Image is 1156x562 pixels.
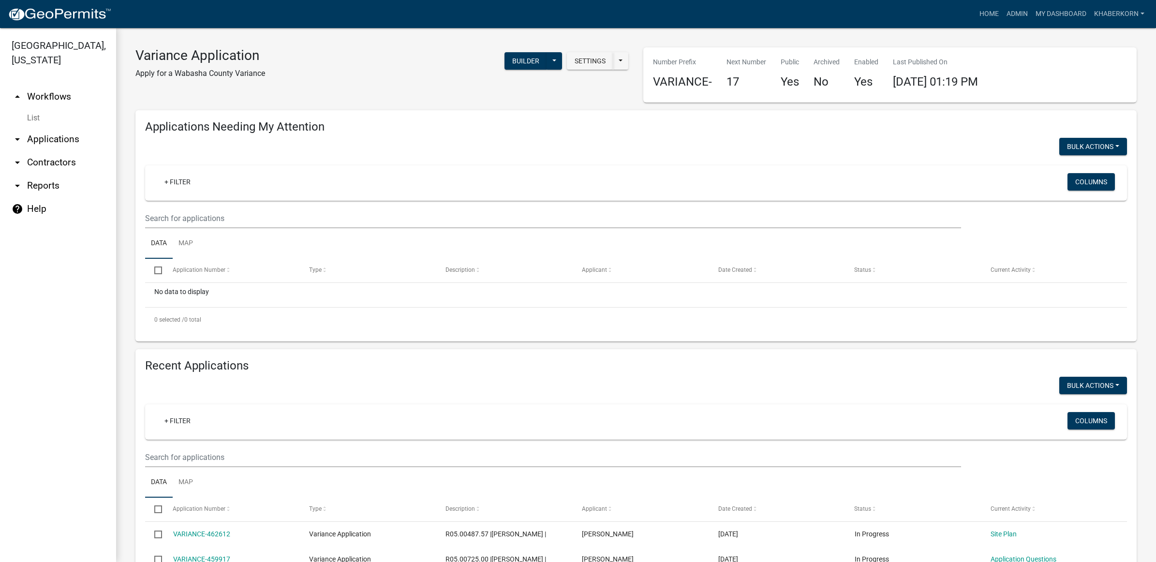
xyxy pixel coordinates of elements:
[145,498,163,521] datatable-header-cell: Select
[1032,5,1090,23] a: My Dashboard
[855,505,872,512] span: Status
[145,308,1127,332] div: 0 total
[173,530,230,538] a: VARIANCE-462612
[893,57,978,67] p: Last Published On
[1067,173,1115,191] button: Columns
[145,120,1127,134] h4: Applications Needing My Attention
[981,498,1118,521] datatable-header-cell: Current Activity
[309,505,322,512] span: Type
[976,5,1003,23] a: Home
[145,359,1127,373] h4: Recent Applications
[854,57,878,67] p: Enabled
[12,133,23,145] i: arrow_drop_down
[173,505,226,512] span: Application Number
[309,530,371,538] span: Variance Application
[1059,377,1127,394] button: Bulk Actions
[855,266,872,273] span: Status
[845,498,981,521] datatable-header-cell: Status
[582,505,607,512] span: Applicant
[445,530,546,538] span: R05.00487.57 |Matthew SKetchum |
[135,47,265,64] h3: Variance Application
[157,412,198,429] a: + Filter
[781,57,799,67] p: Public
[12,180,23,192] i: arrow_drop_down
[436,498,573,521] datatable-header-cell: Description
[991,505,1031,512] span: Current Activity
[991,530,1017,538] a: Site Plan
[445,505,475,512] span: Description
[567,52,613,70] button: Settings
[653,75,712,89] h4: VARIANCE-
[726,75,766,89] h4: 17
[814,75,840,89] h4: No
[145,259,163,282] datatable-header-cell: Select
[145,228,173,259] a: Data
[157,173,198,191] a: + Filter
[854,75,878,89] h4: Yes
[718,530,738,538] span: 08/12/2025
[12,157,23,168] i: arrow_drop_down
[145,447,961,467] input: Search for applications
[653,57,712,67] p: Number Prefix
[582,266,607,273] span: Applicant
[173,467,199,498] a: Map
[300,498,436,521] datatable-header-cell: Type
[12,203,23,215] i: help
[814,57,840,67] p: Archived
[504,52,547,70] button: Builder
[1067,412,1115,429] button: Columns
[300,259,436,282] datatable-header-cell: Type
[991,266,1031,273] span: Current Activity
[163,498,300,521] datatable-header-cell: Application Number
[718,266,752,273] span: Date Created
[173,266,226,273] span: Application Number
[981,259,1118,282] datatable-header-cell: Current Activity
[573,259,709,282] datatable-header-cell: Applicant
[309,266,322,273] span: Type
[145,283,1127,307] div: No data to display
[135,68,265,79] p: Apply for a Wabasha County Variance
[1059,138,1127,155] button: Bulk Actions
[893,75,978,89] span: [DATE] 01:19 PM
[436,259,573,282] datatable-header-cell: Description
[845,259,981,282] datatable-header-cell: Status
[154,316,184,323] span: 0 selected /
[145,208,961,228] input: Search for applications
[163,259,300,282] datatable-header-cell: Application Number
[145,467,173,498] a: Data
[718,505,752,512] span: Date Created
[781,75,799,89] h4: Yes
[1090,5,1148,23] a: khaberkorn
[582,530,634,538] span: Matthew Ketchum
[173,228,199,259] a: Map
[1003,5,1032,23] a: Admin
[726,57,766,67] p: Next Number
[12,91,23,103] i: arrow_drop_up
[445,266,475,273] span: Description
[855,530,889,538] span: In Progress
[573,498,709,521] datatable-header-cell: Applicant
[709,498,845,521] datatable-header-cell: Date Created
[709,259,845,282] datatable-header-cell: Date Created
